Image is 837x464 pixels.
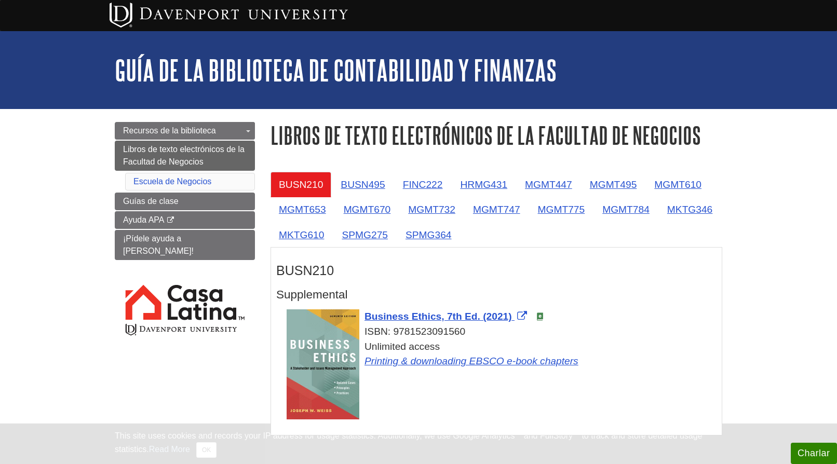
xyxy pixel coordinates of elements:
[365,311,530,322] a: Link opens in new window
[123,234,194,255] span: ¡Pídele ayuda a [PERSON_NAME]!
[271,172,331,197] a: BUSN210
[166,217,175,224] i: This link opens in a new window
[276,289,717,302] h4: Supplemental
[115,430,722,458] div: This site uses cookies and records your IP address for usage statistics. Additionally, we use Goo...
[791,443,837,464] button: Charlar
[659,197,721,222] a: MKTG346
[115,122,255,355] div: Guide Page Menu
[287,324,717,339] div: ISBN: 9781523091560
[332,172,393,197] a: BUSN495
[115,211,255,229] a: Ayuda APA
[365,356,578,366] a: Link opens in new window
[276,263,717,278] h3: BUSN210
[465,197,529,222] a: MGMT747
[517,172,580,197] a: MGMT447
[123,215,164,224] span: Ayuda APA
[397,222,460,248] a: SPMG364
[335,197,399,222] a: MGMT670
[646,172,710,197] a: MGMT610
[110,3,348,28] img: Davenport University
[133,177,211,186] a: Escuela de Negocios
[123,126,216,135] span: Recursos de la biblioteca
[271,122,722,148] h1: Libros de texto electrónicos de la Facultad de Negocios
[400,197,464,222] a: MGMT732
[149,445,190,454] a: Read More
[115,230,255,260] a: ¡Pídele ayuda a [PERSON_NAME]!
[123,145,245,166] span: Libros de texto electrónicos de la Facultad de Negocios
[271,197,334,222] a: MGMT653
[115,141,255,171] a: Libros de texto electrónicos de la Facultad de Negocios
[271,222,332,248] a: MKTG610
[123,197,179,206] span: Guías de clase
[594,197,658,222] a: MGMT784
[582,172,645,197] a: MGMT495
[395,172,451,197] a: FINC222
[196,442,217,458] button: Close
[530,197,593,222] a: MGMT775
[115,122,255,140] a: Recursos de la biblioteca
[287,339,717,384] div: Unlimited access
[287,309,359,419] img: Cover Art
[115,193,255,210] a: Guías de clase
[365,311,512,322] span: Business Ethics, 7th Ed. (2021)
[452,172,516,197] a: HRMG431
[115,54,557,86] a: Guía de la Biblioteca de Contabilidad y Finanzas
[333,222,396,248] a: SPMG275
[536,312,544,321] img: e-Book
